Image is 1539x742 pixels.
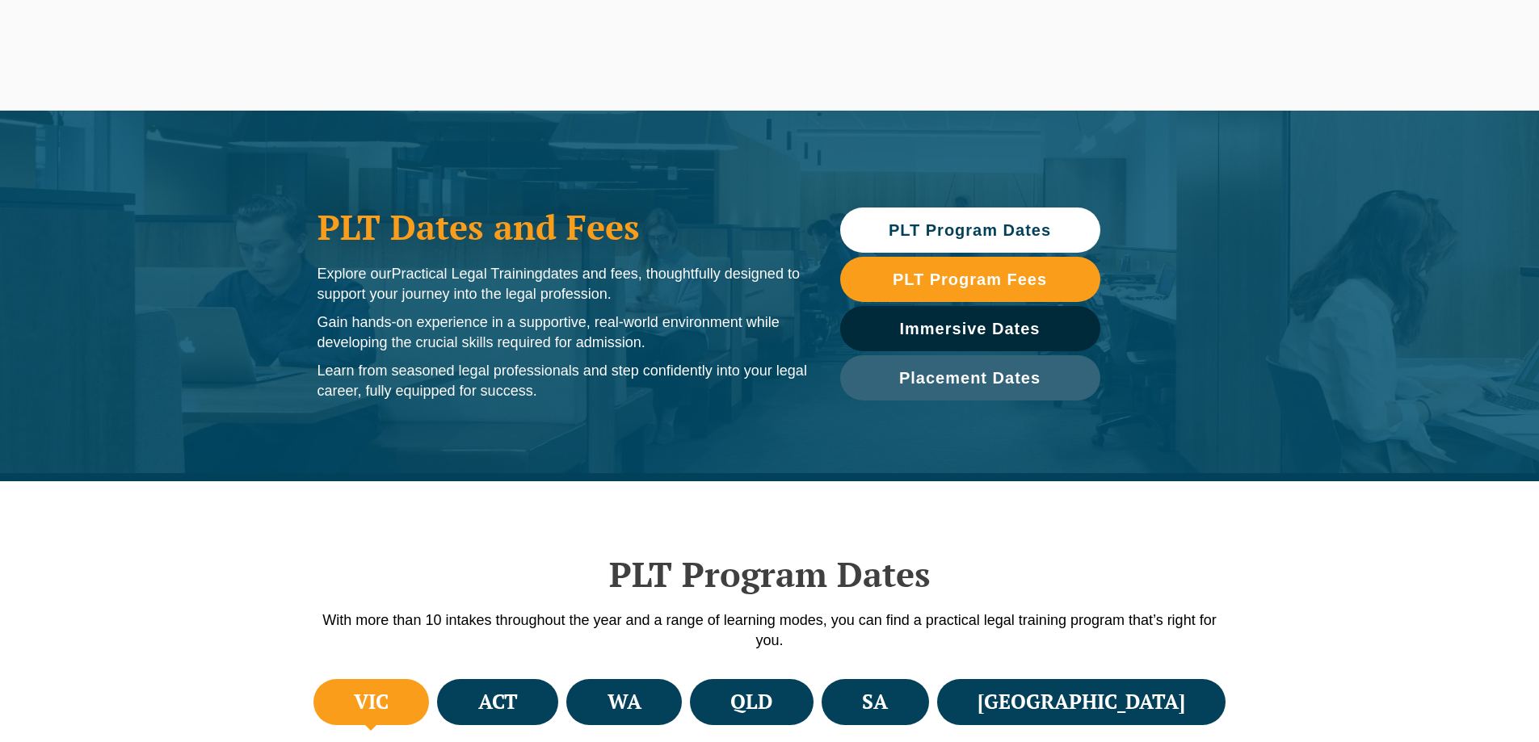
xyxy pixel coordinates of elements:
h4: ACT [478,689,518,715]
h4: [GEOGRAPHIC_DATA] [978,689,1185,715]
p: Learn from seasoned legal professionals and step confidently into your legal career, fully equipp... [317,361,808,401]
h4: VIC [354,689,389,715]
p: Gain hands-on experience in a supportive, real-world environment while developing the crucial ski... [317,312,808,353]
a: PLT Program Dates [840,208,1100,253]
a: Immersive Dates [840,306,1100,351]
span: PLT Program Fees [893,271,1047,287]
span: Placement Dates [899,370,1041,386]
h4: WA [608,689,641,715]
a: Placement Dates [840,355,1100,400]
h1: PLT Dates and Fees [317,207,808,247]
span: PLT Program Dates [889,222,1051,238]
span: Immersive Dates [900,321,1041,337]
h2: PLT Program Dates [309,554,1230,594]
a: PLT Program Fees [840,257,1100,302]
p: With more than 10 intakes throughout the year and a range of learning modes, you can find a pract... [309,610,1230,651]
p: Explore our dates and fees, thoughtfully designed to support your journey into the legal profession. [317,264,808,304]
span: Practical Legal Training [392,266,543,282]
h4: SA [862,689,888,715]
h4: QLD [730,689,772,715]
